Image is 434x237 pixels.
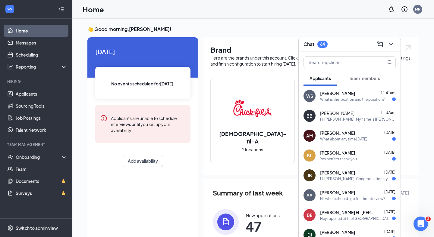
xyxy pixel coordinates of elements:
div: What is the location and the position? [320,97,385,102]
h3: 👋 Good morning, [PERSON_NAME] ! [87,26,419,32]
svg: Notifications [388,6,395,13]
div: New applications [246,212,280,218]
div: Hi [PERSON_NAME], My name is [PERSON_NAME]. I received your application and would like to bring y... [320,117,396,122]
div: Applicants are unable to schedule interviews until you set up your availability. [111,115,186,133]
div: BB [307,113,313,119]
span: [DATE] [384,210,395,214]
img: icon [213,209,239,235]
div: Team Management [7,142,66,147]
span: [DATE] [384,130,395,135]
div: Hiring [7,79,66,84]
span: [PERSON_NAME] [320,150,355,156]
a: Home [16,25,67,37]
svg: MagnifyingGlass [387,60,392,65]
span: [PERSON_NAME] [320,130,355,136]
div: WS [306,93,313,99]
span: [PERSON_NAME] [320,170,355,176]
img: open.6027fd2a22e1237b5b06.svg [404,45,412,51]
a: Scheduling [16,49,67,61]
span: Team members [349,75,380,81]
div: AA [307,192,313,198]
input: Search applicant [304,57,375,68]
svg: QuestionInfo [401,6,408,13]
svg: Collapse [58,6,64,12]
div: Onboarding [16,154,62,160]
div: AM [306,133,313,139]
span: [DATE] [384,150,395,155]
iframe: Intercom live chat [414,217,428,231]
h3: Chat [303,41,314,48]
svg: Settings [7,225,13,231]
div: Hi, where should I go for the interview? [320,196,385,201]
a: Team [16,163,67,175]
svg: ChevronDown [387,41,395,48]
span: [DATE] [384,170,395,174]
a: Job Postings [16,112,67,124]
div: 64 [320,42,325,47]
span: 2 [426,217,431,221]
button: Add availability [123,155,163,167]
a: Messages [16,37,67,49]
span: [PERSON_NAME] [320,110,354,116]
span: [DATE] [384,229,395,234]
a: Talent Network [16,124,67,136]
span: [PERSON_NAME] El-[PERSON_NAME] [320,209,374,215]
span: 47 [246,221,280,232]
h2: [DEMOGRAPHIC_DATA]-fil-A [211,130,294,145]
svg: Error [100,115,107,122]
a: Sourcing Tools [16,100,67,112]
button: ChevronDown [386,39,396,49]
svg: WorkstreamLogo [7,6,13,12]
h1: Home [83,4,104,14]
span: 11:41am [381,91,395,95]
span: Applicants [310,75,331,81]
a: Applicants [16,88,67,100]
div: What about any time [DATE] [320,137,367,142]
span: 11:37am [381,110,395,115]
div: JB [307,172,312,178]
div: Here are the brands under this account. Click into a brand to see your locations, managers, job p... [210,55,412,67]
span: [PERSON_NAME] [320,90,355,96]
a: DocumentsCrown [16,175,67,187]
svg: UserCheck [7,154,13,160]
svg: ComposeMessage [376,41,384,48]
button: ComposeMessage [375,39,385,49]
span: Summary of last week [213,188,283,198]
span: [PERSON_NAME] [320,189,355,195]
div: MR [415,7,420,12]
img: Chick-fil-A [233,89,272,128]
div: BL [307,152,312,159]
div: Switch to admin view [16,225,58,231]
div: Yes perfect thank you [320,156,357,162]
div: Hey i applied at the [GEOGRAPHIC_DATA] Location, i was wondering if you hire at 15? [320,216,392,221]
svg: Analysis [7,64,13,70]
span: [DATE] [384,190,395,194]
span: 2 locations [242,146,263,153]
span: No events scheduled for [DATE] . [111,80,175,87]
a: SurveysCrown [16,187,67,199]
span: [DATE] [95,47,190,56]
h1: Brand [210,45,412,55]
span: [PERSON_NAME] [320,229,355,235]
div: BE [307,212,312,218]
div: Reporting [16,64,68,70]
div: Hi [PERSON_NAME]. Congratulations, your meeting with [DEMOGRAPHIC_DATA]-fil-A for Front of House ... [320,176,392,181]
